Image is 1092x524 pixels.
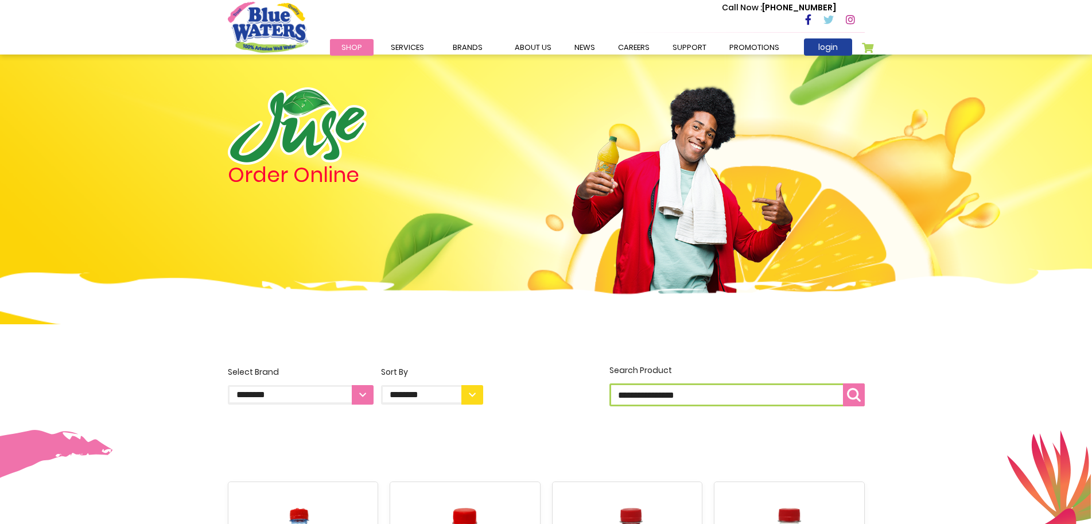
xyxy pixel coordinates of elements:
[228,385,374,405] select: Select Brand
[661,39,718,56] a: support
[228,2,308,52] a: store logo
[843,383,865,406] button: Search Product
[341,42,362,53] span: Shop
[228,87,367,165] img: logo
[453,42,483,53] span: Brands
[804,38,852,56] a: login
[228,165,483,185] h4: Order Online
[570,66,794,312] img: man.png
[563,39,607,56] a: News
[381,366,483,378] div: Sort By
[609,383,865,406] input: Search Product
[607,39,661,56] a: careers
[228,366,374,405] label: Select Brand
[503,39,563,56] a: about us
[609,364,865,406] label: Search Product
[391,42,424,53] span: Services
[722,2,762,13] span: Call Now :
[722,2,836,14] p: [PHONE_NUMBER]
[381,385,483,405] select: Sort By
[718,39,791,56] a: Promotions
[847,388,861,402] img: search-icon.png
